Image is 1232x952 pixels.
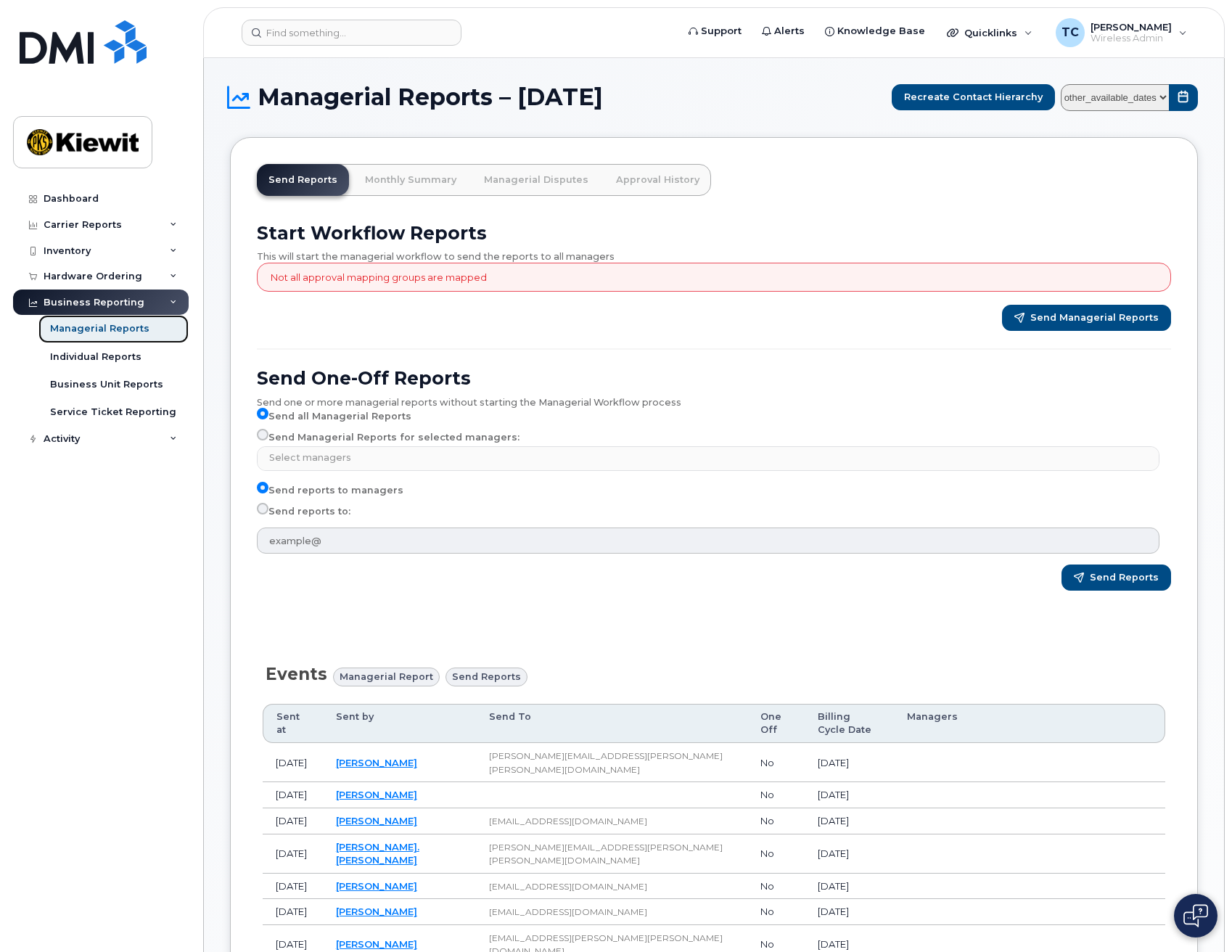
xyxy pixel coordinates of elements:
[805,743,894,782] td: [DATE]
[263,899,323,925] td: [DATE]
[336,880,417,892] a: [PERSON_NAME]
[805,808,894,834] td: [DATE]
[747,834,805,874] td: No
[747,782,805,808] td: No
[604,164,711,196] a: Approval History
[257,482,268,493] input: Send reports to managers
[263,782,323,808] td: [DATE]
[489,881,647,892] span: [EMAIL_ADDRESS][DOMAIN_NAME]
[489,816,647,826] span: [EMAIL_ADDRESS][DOMAIN_NAME]
[747,874,805,900] td: No
[263,808,323,834] td: [DATE]
[258,86,603,108] span: Managerial Reports – [DATE]
[472,164,600,196] a: Managerial Disputes
[747,899,805,925] td: No
[892,84,1055,110] button: Recreate Contact Hierarchy
[257,429,268,440] input: Send Managerial Reports for selected managers:
[257,408,268,419] input: Send all Managerial Reports
[266,664,327,684] span: Events
[805,899,894,925] td: [DATE]
[805,874,894,900] td: [DATE]
[257,503,268,514] input: Send reports to:
[336,789,417,800] a: [PERSON_NAME]
[489,750,723,775] span: [PERSON_NAME][EMAIL_ADDRESS][PERSON_NAME][PERSON_NAME][DOMAIN_NAME]
[257,503,350,520] label: Send reports to:
[336,906,417,917] a: [PERSON_NAME]
[747,704,805,744] th: One Off
[1030,311,1159,324] span: Send Managerial Reports
[904,90,1043,104] span: Recreate Contact Hierarchy
[805,782,894,808] td: [DATE]
[340,670,433,684] span: Managerial Report
[489,842,723,866] span: [PERSON_NAME][EMAIL_ADDRESS][PERSON_NAME][PERSON_NAME][DOMAIN_NAME]
[257,482,403,499] label: Send reports to managers
[263,743,323,782] td: [DATE]
[257,244,1171,263] div: This will start the managerial workflow to send the reports to all managers
[257,367,1171,389] h2: Send One-Off Reports
[805,834,894,874] td: [DATE]
[263,704,323,744] th: Sent at
[747,808,805,834] td: No
[257,164,349,196] a: Send Reports
[452,670,521,684] span: Send reports
[336,938,417,950] a: [PERSON_NAME]
[489,906,647,917] span: [EMAIL_ADDRESS][DOMAIN_NAME]
[476,704,747,744] th: Send To
[323,704,476,744] th: Sent by
[257,390,1171,409] div: Send one or more managerial reports without starting the Managerial Workflow process
[257,222,1171,244] h2: Start Workflow Reports
[747,743,805,782] td: No
[336,841,419,866] a: [PERSON_NAME].[PERSON_NAME]
[1002,305,1171,331] button: Send Managerial Reports
[271,271,487,284] p: Not all approval mapping groups are mapped
[353,164,468,196] a: Monthly Summary
[263,834,323,874] td: [DATE]
[336,815,417,826] a: [PERSON_NAME]
[263,874,323,900] td: [DATE]
[805,704,894,744] th: Billing Cycle Date
[257,429,520,446] label: Send Managerial Reports for selected managers:
[1183,904,1208,927] img: Open chat
[1061,565,1171,591] button: Send Reports
[257,528,1159,554] input: example@
[336,757,417,768] a: [PERSON_NAME]
[1090,571,1159,584] span: Send Reports
[894,704,1165,744] th: Managers
[257,408,411,425] label: Send all Managerial Reports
